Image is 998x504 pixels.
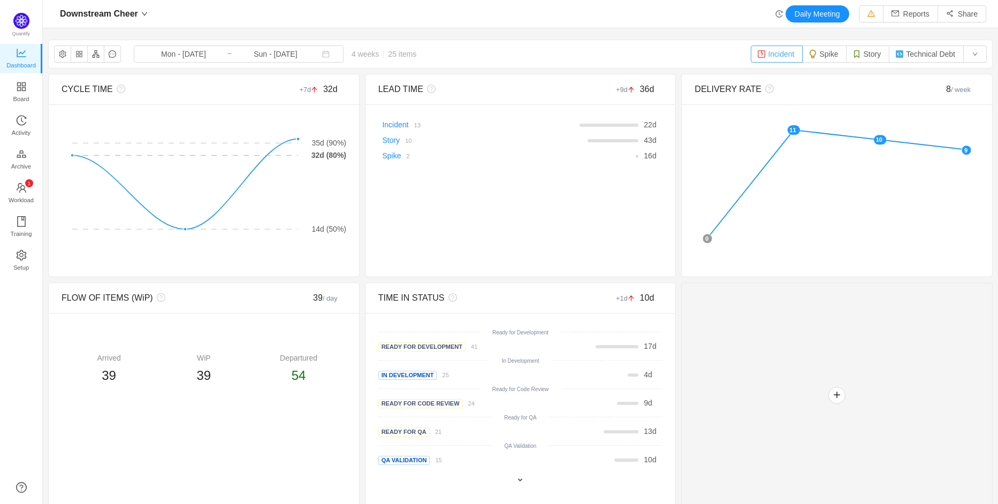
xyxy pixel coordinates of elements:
[895,50,904,58] img: 10321
[378,427,430,437] span: Ready for QA
[504,415,537,421] small: Ready for QA
[113,85,125,93] i: icon: question-circle
[16,183,27,204] a: icon: teamWorkload
[644,427,656,436] span: d
[644,399,652,407] span: d
[388,50,416,58] span: 25 items
[156,353,251,364] div: WiP
[25,179,33,187] sup: 1
[16,216,27,227] i: icon: book
[16,115,27,126] i: icon: history
[16,82,27,103] a: Board
[761,85,774,93] i: icon: question-circle
[16,217,27,238] a: Training
[492,330,548,335] small: Ready for Development
[104,45,121,63] button: icon: message
[644,455,652,464] span: 10
[846,45,889,63] button: Story
[889,45,964,63] button: Technical Debt
[140,48,227,60] input: Start date
[382,120,408,129] a: Incident
[16,48,27,70] a: Dashboard
[423,85,436,93] i: icon: question-circle
[628,86,635,93] i: icon: arrow-up
[505,443,537,449] small: QA Validation
[463,399,475,407] a: 24
[275,292,346,304] div: 39
[751,45,803,63] button: Incident
[11,156,31,177] span: Archive
[644,370,648,379] span: 4
[501,358,539,364] small: In Development
[468,400,475,407] small: 24
[323,294,338,302] small: / day
[378,85,423,94] span: LEAD TIME
[644,427,652,436] span: 13
[71,45,88,63] button: icon: appstore
[938,5,986,22] button: icon: share-altShare
[13,88,29,110] span: Board
[16,48,27,58] i: icon: line-chart
[292,368,306,383] span: 54
[430,455,441,464] a: 15
[87,45,104,63] button: icon: apartment
[232,48,319,60] input: End date
[378,399,463,408] span: Ready for Code Review
[644,342,652,350] span: 17
[883,5,938,22] button: icon: mailReports
[644,151,652,160] span: 16
[378,342,466,352] span: Ready for development
[378,371,437,380] span: In development
[616,86,640,94] small: +9d
[775,10,783,18] i: icon: history
[644,120,652,129] span: 22
[323,85,338,94] span: 32d
[16,182,27,193] i: icon: team
[322,50,330,58] i: icon: calendar
[6,55,36,76] span: Dashboard
[471,343,477,350] small: 41
[400,136,412,144] a: 10
[644,455,656,464] span: d
[16,116,27,137] a: Activity
[344,50,424,58] span: 4 weeks
[251,353,346,364] div: Departured
[644,136,656,144] span: d
[963,45,987,63] button: icon: down
[437,370,448,379] a: 25
[435,429,441,435] small: 21
[414,122,420,128] small: 13
[644,120,656,129] span: d
[430,427,441,436] a: 21
[141,11,148,17] i: icon: down
[16,250,27,261] i: icon: setting
[757,50,766,58] img: 10304
[378,292,592,304] div: TIME IN STATUS
[62,292,275,304] div: FLOW OF ITEMS (WiP)
[102,368,116,383] span: 39
[12,122,31,143] span: Activity
[466,342,477,350] a: 41
[695,83,908,96] div: DELIVERY RATE
[492,386,549,392] small: Ready for Code Review
[408,120,420,129] a: 13
[16,250,27,272] a: Setup
[644,342,656,350] span: d
[378,456,430,465] span: QA Validation
[382,151,401,160] a: Spike
[946,85,971,94] span: 8
[382,136,400,144] a: Story
[401,151,409,160] a: 2
[311,86,318,93] i: icon: arrow-up
[10,223,32,245] span: Training
[852,50,861,58] img: 10315
[644,136,652,144] span: 43
[644,399,648,407] span: 9
[640,85,654,94] span: 36d
[13,257,29,278] span: Setup
[442,372,448,378] small: 25
[640,293,654,302] span: 10d
[60,5,138,22] span: Downstream Cheer
[12,31,31,36] span: Quantify
[54,45,71,63] button: icon: setting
